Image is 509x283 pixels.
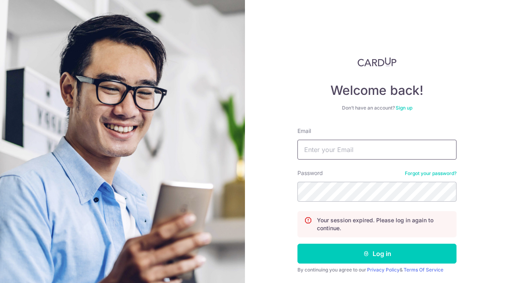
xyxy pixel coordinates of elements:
a: Privacy Policy [367,267,400,273]
p: Your session expired. Please log in again to continue. [317,216,450,232]
a: Sign up [396,105,412,111]
input: Enter your Email [297,140,457,160]
a: Forgot your password? [405,170,457,177]
div: Don’t have an account? [297,105,457,111]
label: Email [297,127,311,135]
h4: Welcome back! [297,83,457,98]
label: Password [297,169,323,177]
a: Terms Of Service [404,267,443,273]
div: By continuing you agree to our & [297,267,457,273]
img: CardUp Logo [357,57,396,67]
button: Log in [297,244,457,264]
